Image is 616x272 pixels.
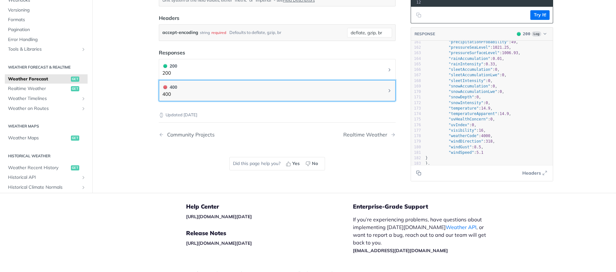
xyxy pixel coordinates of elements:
[411,100,421,106] div: 172
[162,70,177,77] p: 200
[476,150,483,155] span: 5.1
[493,45,509,50] span: 1021.25
[425,40,518,44] span: : ,
[5,25,88,35] a: Pagination
[71,77,79,82] span: get
[5,5,88,15] a: Versioning
[481,106,490,111] span: 14.9
[449,95,474,99] span: "snowDepth"
[159,125,396,144] nav: Pagination Controls
[8,184,79,191] span: Historical Climate Normals
[5,133,88,143] a: Weather Mapsget
[486,62,495,66] span: 0.33
[500,89,502,94] span: 0
[81,47,86,52] button: Show subpages for Tools & Libraries
[493,84,495,88] span: 0
[387,88,392,93] svg: Chevron
[8,164,69,171] span: Weather Recent History
[449,150,474,155] span: "windSpeed"
[425,73,507,77] span: : ,
[186,203,353,210] h5: Help Center
[425,84,497,88] span: : ,
[449,134,479,138] span: "weatherCode"
[411,106,421,111] div: 173
[162,84,177,91] div: 400
[425,101,490,105] span: : ,
[81,96,86,101] button: Show subpages for Weather Timelines
[343,132,390,138] div: Realtime Weather
[211,28,226,37] div: required
[343,132,396,138] a: Next Page: Realtime Weather
[5,123,88,129] h2: Weather Maps
[411,89,421,95] div: 170
[411,72,421,78] div: 167
[519,168,550,178] button: Headers
[5,183,88,192] a: Historical Climate NormalsShow subpages for Historical Climate Normals
[425,78,493,83] span: : ,
[425,145,483,149] span: : ,
[449,106,479,111] span: "temperature"
[162,62,392,77] button: 200 200200
[425,117,495,121] span: : ,
[449,101,483,105] span: "snowIntensity"
[490,117,492,121] span: 0
[522,169,541,176] span: Headers
[8,105,79,111] span: Weather on Routes
[411,150,421,155] div: 181
[159,14,179,22] div: Headers
[532,31,541,37] span: Log
[81,185,86,190] button: Show subpages for Historical Climate Normals
[8,95,79,102] span: Weather Timelines
[411,84,421,89] div: 169
[449,128,476,133] span: "visibility"
[479,128,483,133] span: 16
[8,174,79,181] span: Historical API
[511,40,516,44] span: 49
[500,111,509,116] span: 14.9
[514,31,550,37] button: 200200Log
[5,163,88,172] a: Weather Recent Historyget
[476,95,479,99] span: 0
[425,45,511,50] span: : ,
[425,128,486,133] span: : ,
[387,67,392,72] svg: Chevron
[449,73,500,77] span: "sleetAccumulationLwe"
[353,216,493,254] p: If you’re experiencing problems, have questions about implementing [DATE][DOMAIN_NAME] , or want ...
[71,165,79,170] span: get
[425,67,500,72] span: : ,
[425,51,520,55] span: : ,
[5,45,88,54] a: Tools & LibrariesShow subpages for Tools & Libraries
[449,139,483,144] span: "windDirection"
[425,161,430,166] span: },
[486,139,493,144] span: 318
[411,56,421,62] div: 164
[425,139,495,144] span: : ,
[414,168,423,178] button: Copy to clipboard
[163,64,167,68] span: 200
[449,51,500,55] span: "pressureSurfaceLevel"
[411,45,421,50] div: 162
[425,156,428,160] span: }
[411,39,421,45] div: 161
[229,28,281,37] div: Defaults to deflate, gzip, br
[163,85,167,89] span: 400
[162,62,177,70] div: 200
[449,62,483,66] span: "rainIntensity"
[8,46,79,53] span: Tools & Libraries
[411,155,421,161] div: 182
[200,28,210,37] div: string
[449,123,469,127] span: "uvIndex"
[481,134,490,138] span: 4000
[411,133,421,139] div: 178
[5,84,88,94] a: Realtime Weatherget
[303,159,321,169] button: No
[8,86,69,92] span: Realtime Weather
[411,50,421,56] div: 163
[449,40,509,44] span: "precipitationProbability"
[425,111,511,116] span: : ,
[486,101,488,105] span: 0
[5,15,88,25] a: Formats
[411,117,421,122] div: 175
[449,111,497,116] span: "temperatureApparent"
[8,7,86,13] span: Versioning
